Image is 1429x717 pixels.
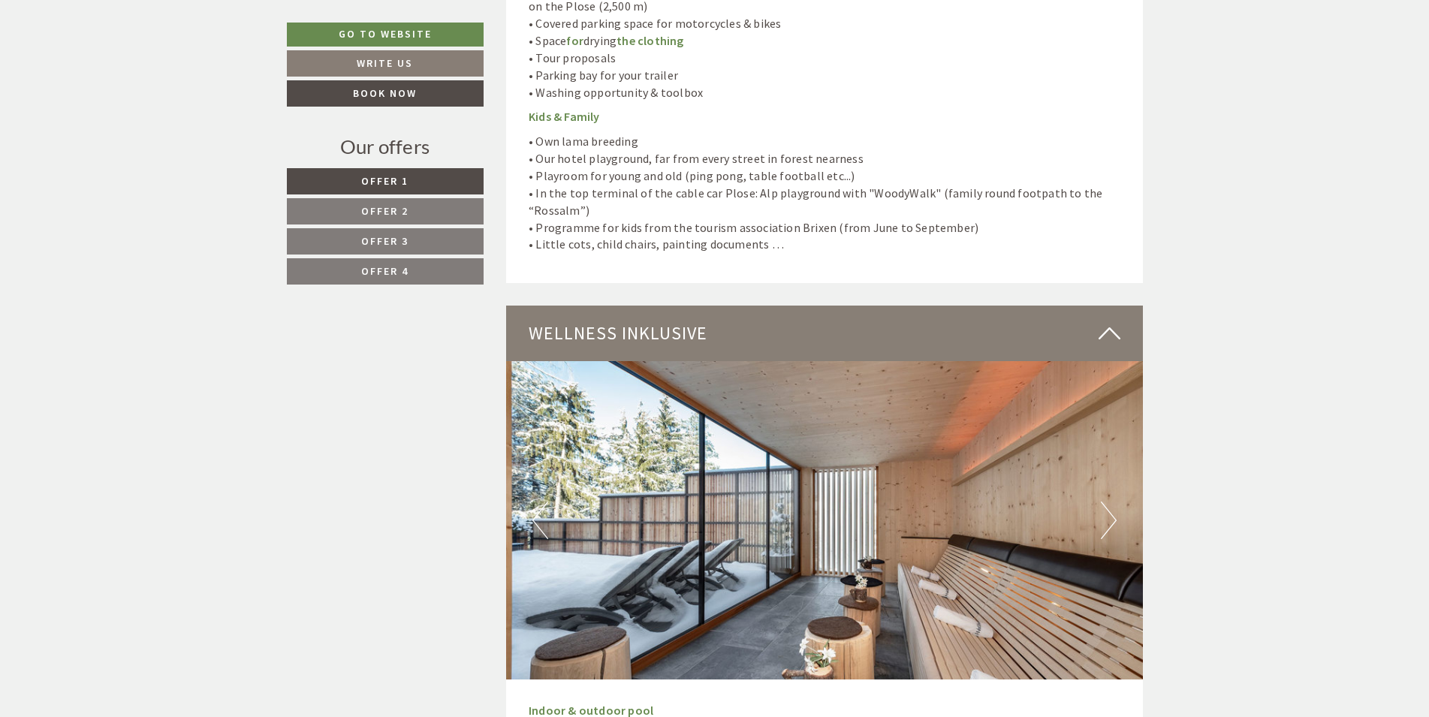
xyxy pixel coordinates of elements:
span: Offer 4 [361,264,409,278]
span: Offer 2 [361,204,409,218]
a: for [566,33,583,48]
button: Previous [532,502,548,539]
a: clothing [638,33,684,48]
a: Book now [287,80,484,107]
span: Offer 3 [361,234,409,248]
div: Hello, how can we help you? [12,41,178,87]
span: Offer 1 [361,174,409,188]
small: 12:16 [23,74,170,84]
strong: Kids & Family [529,109,600,124]
button: Send [516,396,592,422]
button: Next [1101,502,1117,539]
a: Write us [287,50,484,77]
div: Wellness inklusive [506,306,1143,361]
div: Our offers [287,133,484,161]
div: [GEOGRAPHIC_DATA] [23,44,170,56]
p: • Own lama breeding • Our hotel playground, far from every street in forest nearness • Playroom f... [529,133,1120,253]
a: Go to website [287,23,484,47]
div: [DATE] [268,12,323,38]
a: the [617,33,635,48]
